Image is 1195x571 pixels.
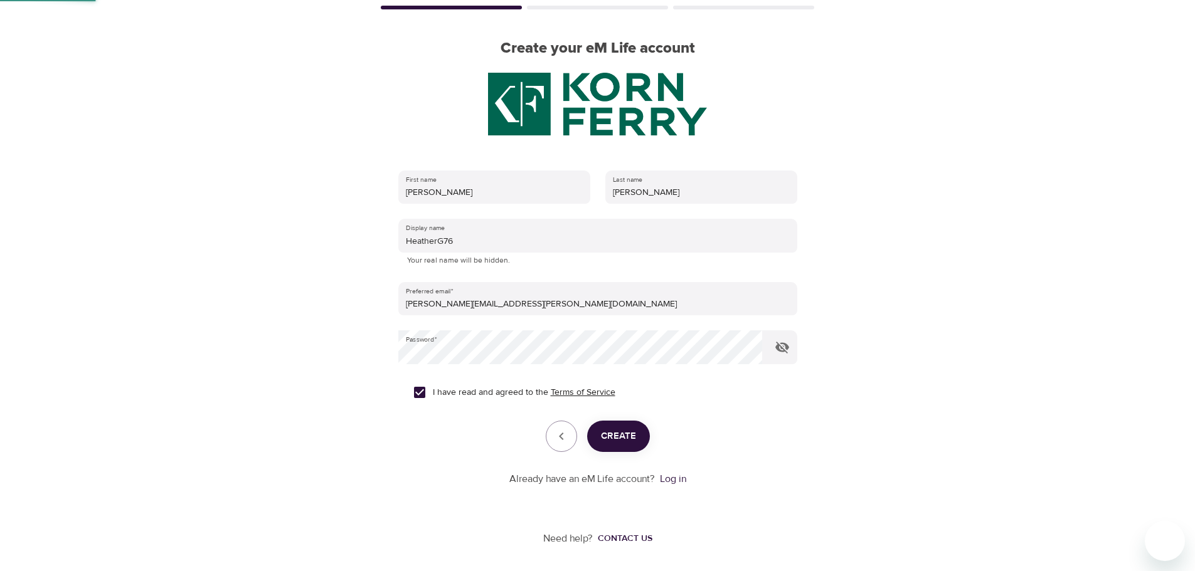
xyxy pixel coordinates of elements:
[509,472,655,486] p: Already have an eM Life account?
[593,532,652,545] a: Contact us
[598,532,652,545] div: Contact us
[378,39,817,58] h2: Create your eM Life account
[488,73,708,135] img: KF%20green%20logo%202.20.2025.png
[660,473,686,485] a: Log in
[587,421,650,452] button: Create
[551,386,615,399] a: Terms of Service
[433,386,615,399] span: I have read and agreed to the
[1145,521,1185,561] iframe: Button to launch messaging window
[543,532,593,546] p: Need help?
[407,254,789,267] p: Your real name will be hidden.
[601,428,636,444] span: Create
